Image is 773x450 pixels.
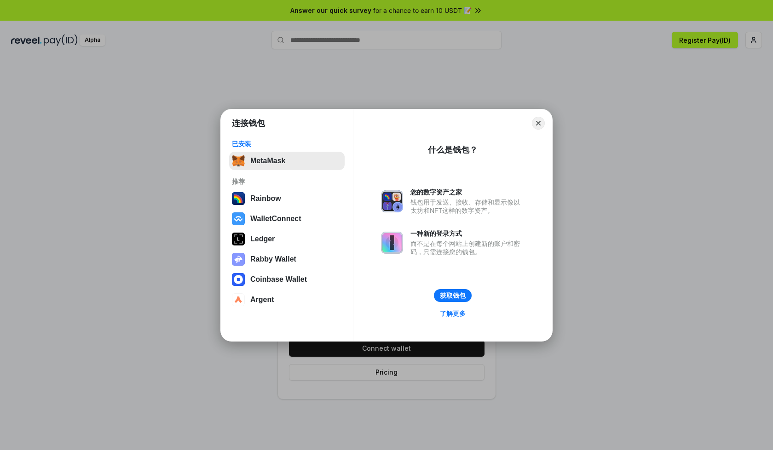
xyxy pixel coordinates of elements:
[250,157,285,165] div: MetaMask
[232,192,245,205] img: svg+xml,%3Csvg%20width%3D%22120%22%20height%3D%22120%22%20viewBox%3D%220%200%20120%20120%22%20fil...
[232,177,342,186] div: 推荐
[440,291,466,300] div: 获取钱包
[428,144,478,155] div: 什么是钱包？
[250,275,307,284] div: Coinbase Wallet
[232,273,245,286] img: svg+xml,%3Csvg%20width%3D%2228%22%20height%3D%2228%22%20viewBox%3D%220%200%2028%2028%22%20fill%3D...
[532,117,545,130] button: Close
[410,188,525,196] div: 您的数字资产之家
[229,250,345,268] button: Rabby Wallet
[232,118,265,129] h1: 连接钱包
[232,233,245,245] img: svg+xml,%3Csvg%20xmlns%3D%22http%3A%2F%2Fwww.w3.org%2F2000%2Fsvg%22%20width%3D%2228%22%20height%3...
[410,198,525,215] div: 钱包用于发送、接收、存储和显示像以太坊和NFT这样的数字资产。
[250,194,281,203] div: Rainbow
[250,296,274,304] div: Argent
[440,309,466,318] div: 了解更多
[229,152,345,170] button: MetaMask
[232,154,245,167] img: svg+xml,%3Csvg%20fill%3D%22none%22%20height%3D%2233%22%20viewBox%3D%220%200%2035%2033%22%20width%...
[232,212,245,225] img: svg+xml,%3Csvg%20width%3D%2228%22%20height%3D%2228%22%20viewBox%3D%220%200%2028%2028%22%20fill%3D...
[232,293,245,306] img: svg+xml,%3Csvg%20width%3D%2228%22%20height%3D%2228%22%20viewBox%3D%220%200%2028%2028%22%20fill%3D...
[381,190,403,212] img: svg+xml,%3Csvg%20xmlns%3D%22http%3A%2F%2Fwww.w3.org%2F2000%2Fsvg%22%20fill%3D%22none%22%20viewBox...
[229,230,345,248] button: Ledger
[250,255,296,263] div: Rabby Wallet
[232,140,342,148] div: 已安装
[229,210,345,228] button: WalletConnect
[381,232,403,254] img: svg+xml,%3Csvg%20xmlns%3D%22http%3A%2F%2Fwww.w3.org%2F2000%2Fsvg%22%20fill%3D%22none%22%20viewBox...
[434,308,471,319] a: 了解更多
[250,215,301,223] div: WalletConnect
[250,235,275,243] div: Ledger
[229,291,345,309] button: Argent
[229,270,345,289] button: Coinbase Wallet
[229,189,345,208] button: Rainbow
[410,239,525,256] div: 而不是在每个网站上创建新的账户和密码，只需连接您的钱包。
[232,253,245,266] img: svg+xml,%3Csvg%20xmlns%3D%22http%3A%2F%2Fwww.w3.org%2F2000%2Fsvg%22%20fill%3D%22none%22%20viewBox...
[434,289,472,302] button: 获取钱包
[410,229,525,238] div: 一种新的登录方式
